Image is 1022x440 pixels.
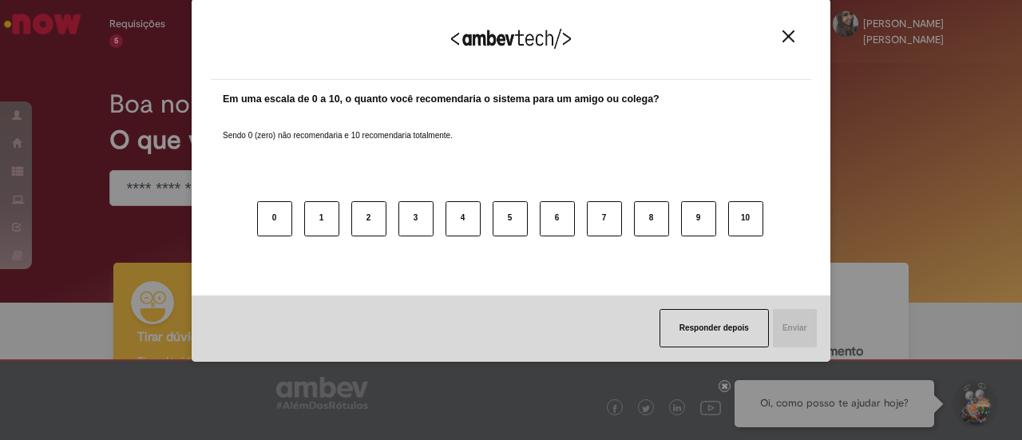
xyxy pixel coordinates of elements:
[446,201,481,236] button: 4
[493,201,528,236] button: 5
[451,29,571,49] img: Logo Ambevtech
[257,201,292,236] button: 0
[223,92,660,107] label: Em uma escala de 0 a 10, o quanto você recomendaria o sistema para um amigo ou colega?
[540,201,575,236] button: 6
[398,201,434,236] button: 3
[778,30,799,43] button: Close
[587,201,622,236] button: 7
[728,201,763,236] button: 10
[634,201,669,236] button: 8
[660,309,769,347] button: Responder depois
[304,201,339,236] button: 1
[223,111,453,141] label: Sendo 0 (zero) não recomendaria e 10 recomendaria totalmente.
[351,201,386,236] button: 2
[681,201,716,236] button: 9
[782,30,794,42] img: Close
